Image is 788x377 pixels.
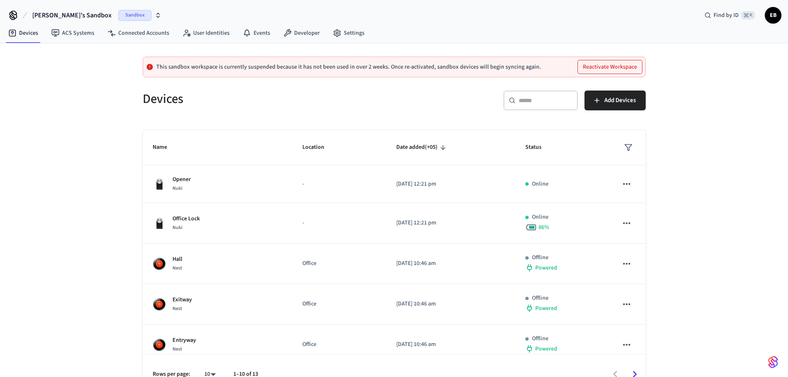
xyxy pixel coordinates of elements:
a: Connected Accounts [101,26,176,41]
span: Sandbox [118,10,151,21]
span: ЕВ [766,8,781,23]
span: 86 % [539,223,549,231]
p: Entryway [172,336,196,345]
span: [PERSON_NAME]'s Sandbox [32,10,112,20]
img: nest_learning_thermostat [153,257,166,270]
span: Powered [535,304,557,313]
span: Date added(+05) [396,141,448,154]
p: Office Lock [172,215,200,223]
p: Hall [172,255,182,264]
img: Nuki Smart Lock 3.0 Pro Black, Front [153,177,166,191]
p: - [302,180,377,188]
p: [DATE] 10:46 am [396,300,505,308]
a: User Identities [176,26,236,41]
button: Add Devices [584,91,646,110]
span: Find by ID [714,11,739,19]
p: This sandbox workspace is currently suspended because it has not been used in over 2 weeks. Once ... [156,64,541,70]
p: [DATE] 10:46 am [396,340,505,349]
p: Offline [532,294,548,303]
p: Offline [532,334,548,343]
p: Office [302,259,377,268]
span: Nuki [172,224,182,231]
button: Reactivate Workspace [578,60,642,74]
p: Office [302,300,377,308]
a: Events [236,26,277,41]
span: Name [153,141,178,154]
p: Opener [172,175,191,184]
h5: Devices [143,91,389,107]
p: Online [532,180,548,188]
span: Status [525,141,552,154]
p: [DATE] 12:21 pm [396,180,505,188]
p: [DATE] 10:46 am [396,259,505,268]
p: Exitway [172,296,192,304]
span: Location [302,141,335,154]
img: SeamLogoGradient.69752ec5.svg [768,356,778,369]
a: ACS Systems [45,26,101,41]
img: nest_learning_thermostat [153,338,166,351]
p: Office [302,340,377,349]
span: ⌘ K [741,11,755,19]
span: Nest [172,305,182,312]
span: Powered [535,345,557,353]
p: Offline [532,253,548,262]
span: Powered [535,264,557,272]
p: - [302,219,377,227]
span: Nest [172,346,182,353]
img: Nuki Smart Lock 3.0 Pro Black, Front [153,217,166,230]
a: Devices [2,26,45,41]
a: Settings [326,26,371,41]
p: Online [532,213,548,222]
button: ЕВ [765,7,781,24]
p: [DATE] 12:21 pm [396,219,505,227]
div: Find by ID⌘ K [698,8,762,23]
span: Nest [172,265,182,272]
a: Developer [277,26,326,41]
span: Nuki [172,185,182,192]
span: Add Devices [604,95,636,106]
img: nest_learning_thermostat [153,298,166,311]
